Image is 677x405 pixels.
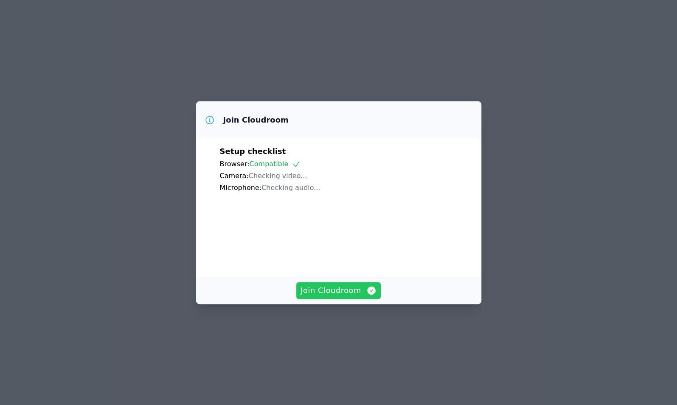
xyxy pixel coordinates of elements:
span: Join Cloudroom [301,285,376,296]
button: Join Cloudroom [296,282,381,299]
span: Checking audio... [261,184,320,192]
span: Microphone: [220,184,262,192]
span: Checking video... [249,172,307,180]
span: Browser: [220,160,250,168]
h3: Join Cloudroom [223,115,289,125]
span: Setup checklist [220,147,286,156]
span: Compatible [249,160,301,168]
span: Camera: [220,172,249,180]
